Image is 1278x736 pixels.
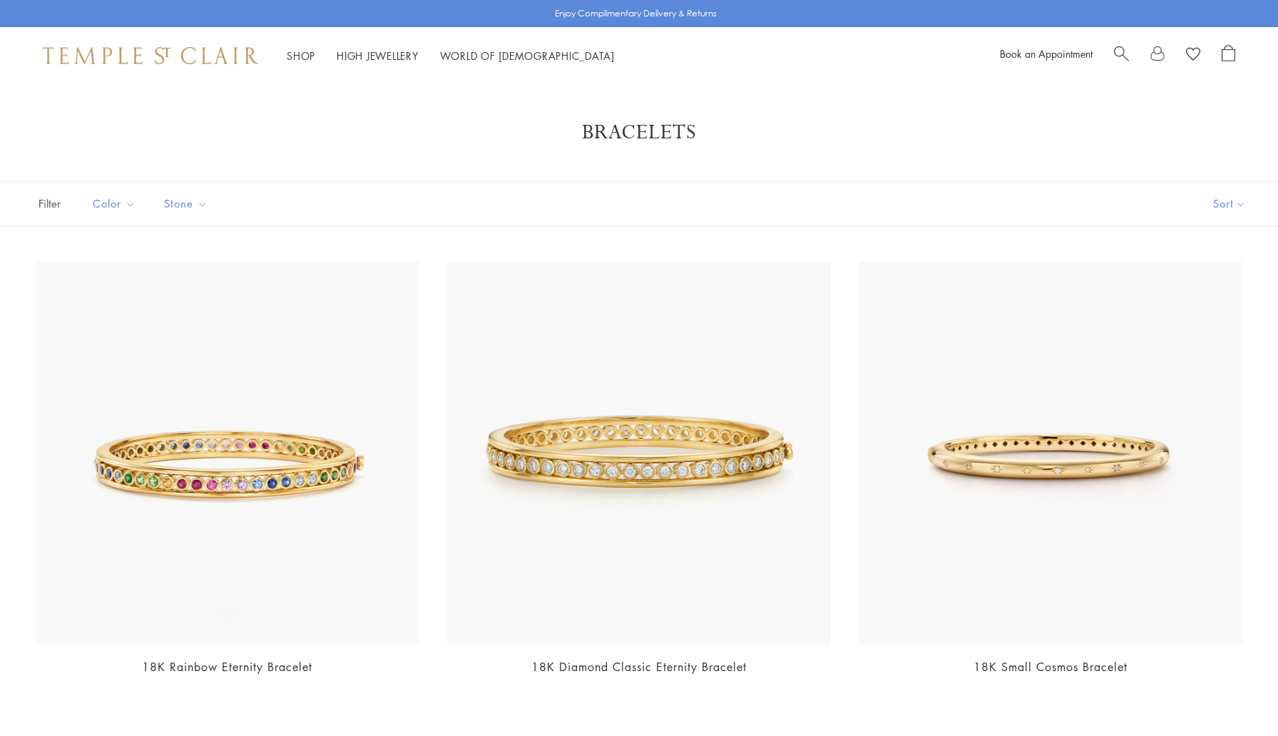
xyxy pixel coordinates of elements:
h1: Bracelets [57,120,1221,145]
span: Stone [157,195,218,213]
button: Stone [153,188,218,220]
img: 18K Diamond Classic Eternity Bracelet [447,262,830,645]
img: B41824-COSMOSM [859,262,1242,645]
span: Color [86,195,146,213]
p: Enjoy Complimentary Delivery & Returns [555,6,717,21]
button: Show sort by [1181,182,1278,225]
a: 18K Small Cosmos Bracelet [973,659,1128,675]
a: ShopShop [287,48,315,63]
a: Open Shopping Bag [1222,45,1235,66]
img: 18K Rainbow Eternity Bracelet [36,262,419,645]
a: High JewelleryHigh Jewellery [337,48,419,63]
a: 18K Diamond Classic Eternity Bracelet [531,659,747,675]
img: Temple St. Clair [43,47,258,64]
a: Book an Appointment [1000,46,1093,61]
a: World of [DEMOGRAPHIC_DATA]World of [DEMOGRAPHIC_DATA] [440,48,615,63]
button: Color [82,188,146,220]
a: Search [1114,45,1129,66]
nav: Main navigation [287,47,615,65]
a: 18K Rainbow Eternity Bracelet [142,659,312,675]
a: View Wishlist [1186,45,1200,66]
